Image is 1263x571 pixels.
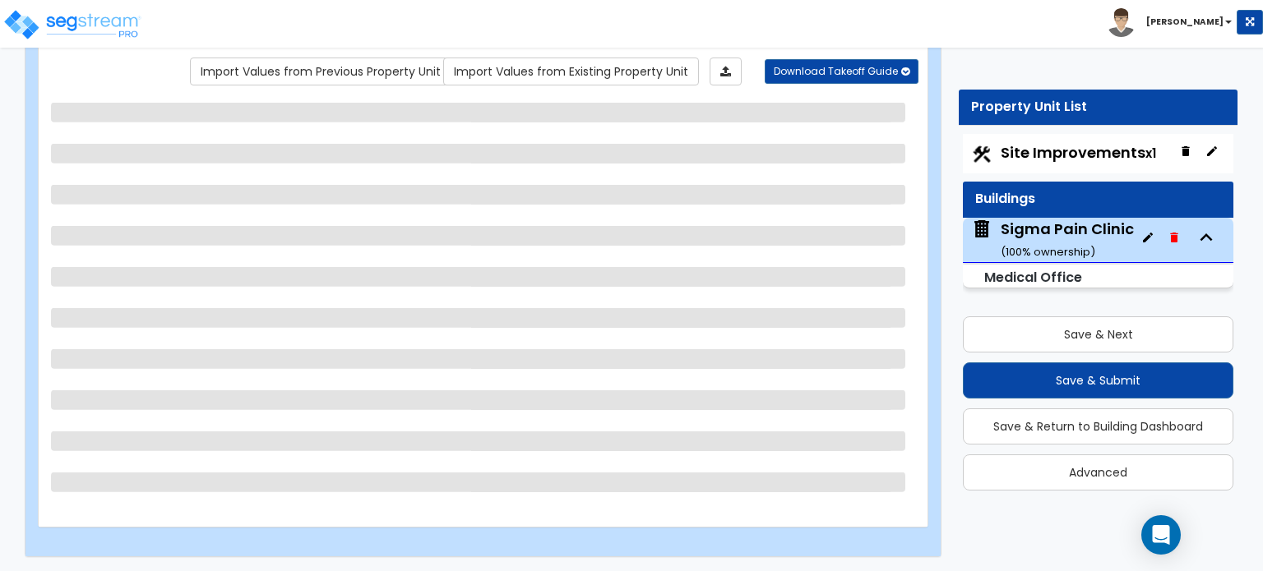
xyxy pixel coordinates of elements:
img: logo_pro_r.png [2,8,142,41]
div: Property Unit List [971,98,1225,117]
button: Download Takeoff Guide [765,59,918,84]
img: Construction.png [971,144,992,165]
small: x1 [1145,145,1156,162]
button: Advanced [963,454,1233,490]
b: [PERSON_NAME] [1146,16,1224,28]
div: Open Intercom Messenger [1141,515,1181,555]
a: Import the dynamic attribute values from previous properties. [190,58,451,85]
a: Import the dynamic attributes value through Excel sheet [710,58,742,85]
span: Sigma Pain Clinic San Antonio [971,219,1135,260]
button: Save & Return to Building Dashboard [963,408,1233,444]
div: Buildings [975,190,1221,209]
button: Save & Submit [963,362,1233,398]
a: Import the dynamic attribute values from existing properties. [443,58,699,85]
span: Site Improvements [1001,142,1156,163]
img: avatar.png [1107,8,1136,37]
small: ( 100 % ownership) [1001,244,1095,260]
span: Download Takeoff Guide [774,64,898,78]
button: Save & Next [963,316,1233,352]
img: building.svg [971,219,992,240]
small: Medical Office [984,268,1082,287]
